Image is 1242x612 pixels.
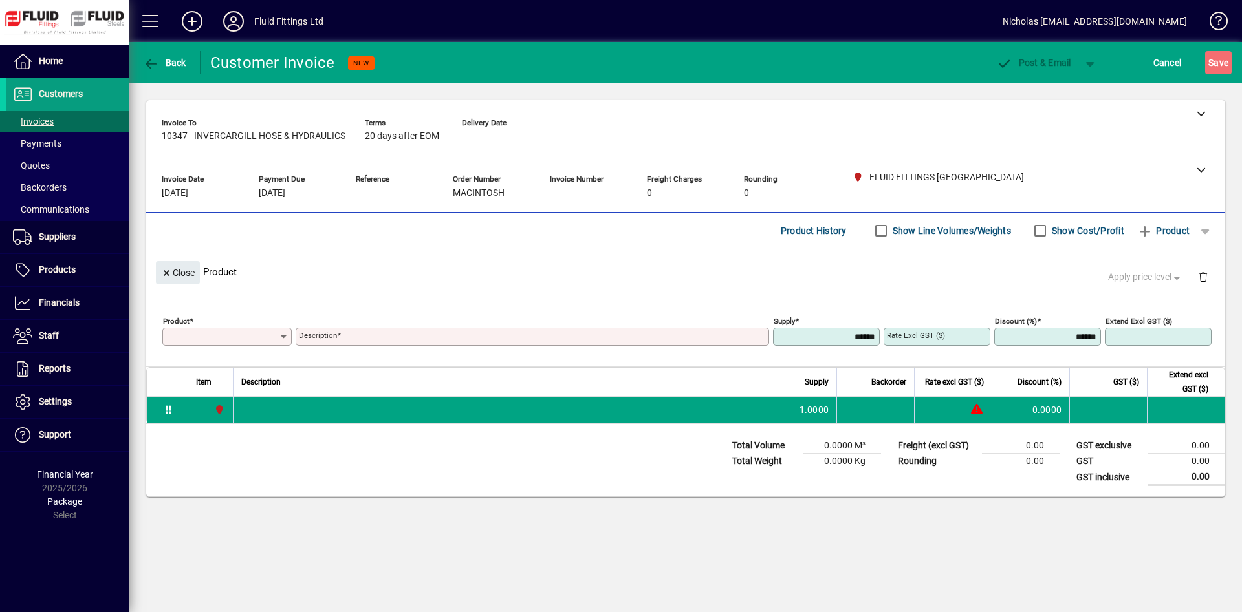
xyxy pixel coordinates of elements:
[140,51,190,74] button: Back
[982,454,1060,469] td: 0.00
[6,287,129,319] a: Financials
[995,317,1037,326] mat-label: Discount (%)
[776,219,852,242] button: Product History
[39,396,72,406] span: Settings
[744,188,749,198] span: 0
[1188,271,1219,282] app-page-header-button: Delete
[365,131,439,142] span: 20 days after EOM
[453,188,505,198] span: MACINTOSH
[1113,375,1139,389] span: GST ($)
[39,429,71,439] span: Support
[1019,58,1025,68] span: P
[6,111,129,132] a: Invoices
[211,403,226,417] span: FLUID FITTINGS CHRISTCHURCH
[1208,52,1228,73] span: ave
[156,261,200,284] button: Close
[6,45,129,78] a: Home
[925,375,984,389] span: Rate excl GST ($)
[805,375,829,389] span: Supply
[1155,368,1208,396] span: Extend excl GST ($)
[6,254,129,286] a: Products
[196,375,212,389] span: Item
[803,454,881,469] td: 0.0000 Kg
[891,454,982,469] td: Rounding
[47,496,82,507] span: Package
[6,419,129,451] a: Support
[254,11,323,32] div: Fluid Fittings Ltd
[39,330,59,341] span: Staff
[1049,224,1124,237] label: Show Cost/Profit
[1103,266,1188,289] button: Apply price level
[982,438,1060,454] td: 0.00
[462,131,464,142] span: -
[891,438,982,454] td: Freight (excl GST)
[1208,58,1214,68] span: S
[1188,261,1219,292] button: Delete
[129,51,201,74] app-page-header-button: Back
[1106,317,1172,326] mat-label: Extend excl GST ($)
[153,266,203,278] app-page-header-button: Close
[39,363,71,374] span: Reports
[1070,469,1148,485] td: GST inclusive
[6,176,129,198] a: Backorders
[1148,469,1225,485] td: 0.00
[1148,454,1225,469] td: 0.00
[162,188,188,198] span: [DATE]
[6,198,129,220] a: Communications
[6,132,129,154] a: Payments
[39,89,83,99] span: Customers
[241,375,281,389] span: Description
[13,138,61,149] span: Payments
[992,397,1069,423] td: 0.0000
[1108,270,1183,284] span: Apply price level
[39,264,76,275] span: Products
[163,317,190,326] mat-label: Product
[1070,438,1148,454] td: GST exclusive
[996,58,1071,68] span: ost & Email
[990,51,1078,74] button: Post & Email
[299,331,337,340] mat-label: Description
[259,188,285,198] span: [DATE]
[213,10,254,33] button: Profile
[37,469,93,480] span: Financial Year
[39,231,76,242] span: Suppliers
[6,320,129,352] a: Staff
[13,116,54,127] span: Invoices
[1150,51,1185,74] button: Cancel
[800,403,829,416] span: 1.0000
[143,58,186,68] span: Back
[1200,3,1226,45] a: Knowledge Base
[210,52,335,73] div: Customer Invoice
[647,188,652,198] span: 0
[6,386,129,418] a: Settings
[162,131,345,142] span: 10347 - INVERCARGILL HOSE & HYDRAULICS
[550,188,552,198] span: -
[726,454,803,469] td: Total Weight
[146,248,1225,295] div: Product
[1018,375,1062,389] span: Discount (%)
[1003,11,1187,32] div: Nicholas [EMAIL_ADDRESS][DOMAIN_NAME]
[6,221,129,253] a: Suppliers
[6,154,129,176] a: Quotes
[890,224,1011,237] label: Show Line Volumes/Weights
[13,182,67,193] span: Backorders
[781,220,847,241] span: Product History
[161,262,195,284] span: Close
[39,56,63,66] span: Home
[39,297,80,308] span: Financials
[6,353,129,385] a: Reports
[887,331,945,340] mat-label: Rate excl GST ($)
[1205,51,1232,74] button: Save
[171,10,213,33] button: Add
[1153,52,1182,73] span: Cancel
[726,438,803,454] td: Total Volume
[803,438,881,454] td: 0.0000 M³
[871,375,906,389] span: Backorder
[1148,438,1225,454] td: 0.00
[353,59,369,67] span: NEW
[13,204,89,215] span: Communications
[1070,454,1148,469] td: GST
[356,188,358,198] span: -
[13,160,50,171] span: Quotes
[774,317,795,326] mat-label: Supply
